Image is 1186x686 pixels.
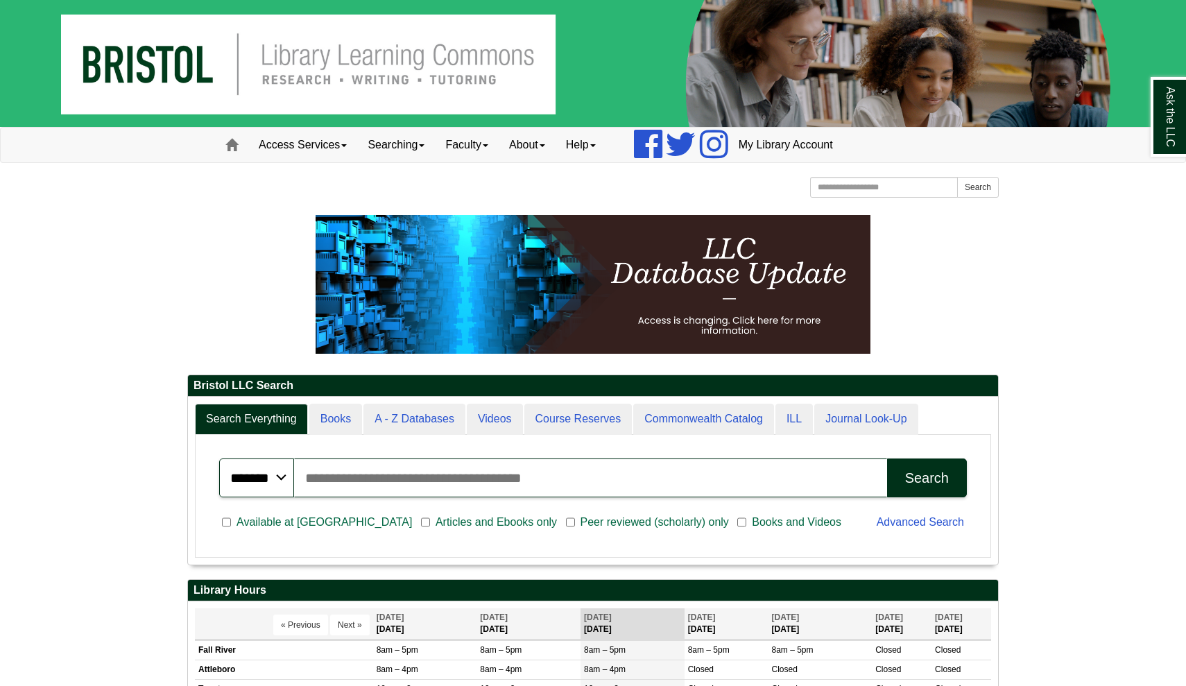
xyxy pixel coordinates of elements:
input: Articles and Ebooks only [421,516,430,529]
a: Search Everything [195,404,308,435]
a: About [499,128,556,162]
button: Next » [330,615,370,635]
th: [DATE] [931,608,991,640]
span: [DATE] [688,612,716,622]
th: [DATE] [581,608,685,640]
span: 8am – 5pm [688,645,730,655]
a: Advanced Search [877,516,964,528]
span: Closed [935,664,961,674]
h2: Bristol LLC Search [188,375,998,397]
button: Search [957,177,999,198]
span: 8am – 5pm [771,645,813,655]
button: Search [887,458,967,497]
th: [DATE] [872,608,931,640]
span: 8am – 4pm [480,664,522,674]
span: [DATE] [480,612,508,622]
a: Help [556,128,606,162]
span: Closed [771,664,797,674]
span: [DATE] [935,612,963,622]
th: [DATE] [373,608,477,640]
td: Fall River [195,641,373,660]
td: Attleboro [195,660,373,680]
input: Available at [GEOGRAPHIC_DATA] [222,516,231,529]
span: Articles and Ebooks only [430,514,562,531]
span: [DATE] [875,612,903,622]
span: Books and Videos [746,514,847,531]
a: A - Z Databases [363,404,465,435]
span: 8am – 5pm [480,645,522,655]
span: Closed [875,645,901,655]
a: Faculty [435,128,499,162]
span: Peer reviewed (scholarly) only [575,514,734,531]
a: Course Reserves [524,404,633,435]
a: ILL [775,404,813,435]
span: 8am – 5pm [584,645,626,655]
th: [DATE] [476,608,581,640]
span: 8am – 4pm [584,664,626,674]
span: [DATE] [377,612,404,622]
a: Commonwealth Catalog [633,404,774,435]
span: 8am – 5pm [377,645,418,655]
div: Search [905,470,949,486]
button: « Previous [273,615,328,635]
a: Books [309,404,362,435]
span: Available at [GEOGRAPHIC_DATA] [231,514,418,531]
a: Journal Look-Up [814,404,918,435]
a: Access Services [248,128,357,162]
img: HTML tutorial [316,215,870,354]
th: [DATE] [768,608,872,640]
span: Closed [935,645,961,655]
input: Books and Videos [737,516,746,529]
a: Searching [357,128,435,162]
a: Videos [467,404,523,435]
span: [DATE] [771,612,799,622]
th: [DATE] [685,608,768,640]
span: Closed [688,664,714,674]
a: My Library Account [728,128,843,162]
h2: Library Hours [188,580,998,601]
span: 8am – 4pm [377,664,418,674]
span: Closed [875,664,901,674]
input: Peer reviewed (scholarly) only [566,516,575,529]
span: [DATE] [584,612,612,622]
